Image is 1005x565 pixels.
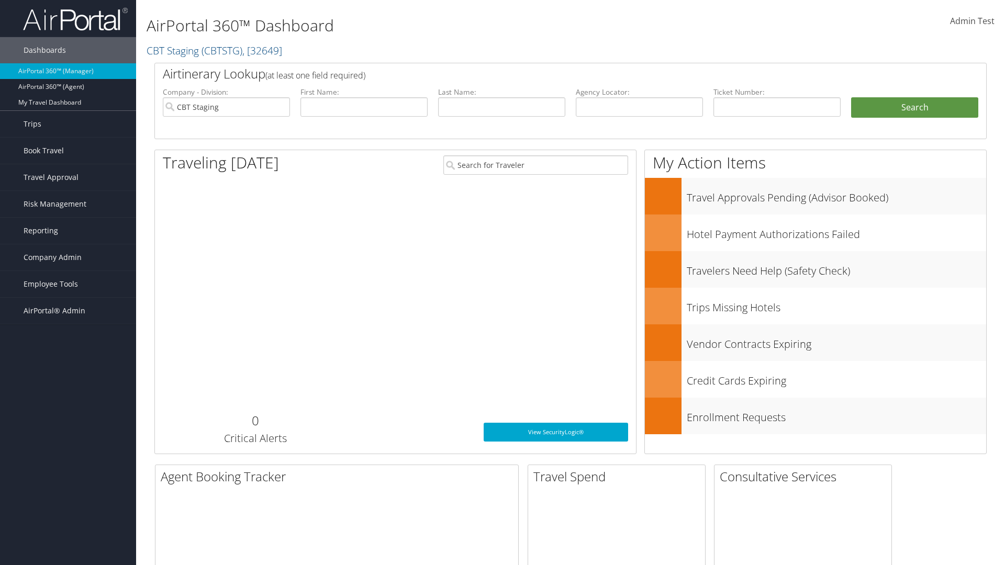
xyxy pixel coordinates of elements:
label: Company - Division: [163,87,290,97]
span: Trips [24,111,41,137]
span: Risk Management [24,191,86,217]
h1: Traveling [DATE] [163,152,279,174]
span: Dashboards [24,37,66,63]
h3: Travel Approvals Pending (Advisor Booked) [687,185,986,205]
label: Agency Locator: [576,87,703,97]
span: AirPortal® Admin [24,298,85,324]
a: View SecurityLogic® [484,423,628,442]
a: Enrollment Requests [645,398,986,434]
button: Search [851,97,978,118]
span: Company Admin [24,244,82,270]
span: , [ 32649 ] [242,43,282,58]
h2: Consultative Services [720,468,891,485]
h3: Trips Missing Hotels [687,295,986,315]
label: First Name: [300,87,428,97]
h2: Airtinerary Lookup [163,65,909,83]
label: Ticket Number: [713,87,841,97]
a: Vendor Contracts Expiring [645,324,986,361]
label: Last Name: [438,87,565,97]
h3: Vendor Contracts Expiring [687,332,986,352]
h3: Credit Cards Expiring [687,368,986,388]
img: airportal-logo.png [23,7,128,31]
h2: 0 [163,412,348,430]
a: CBT Staging [147,43,282,58]
span: (at least one field required) [265,70,365,81]
span: ( CBTSTG ) [202,43,242,58]
h1: AirPortal 360™ Dashboard [147,15,712,37]
span: Admin Test [950,15,995,27]
h1: My Action Items [645,152,986,174]
span: Travel Approval [24,164,79,190]
span: Reporting [24,218,58,244]
span: Employee Tools [24,271,78,297]
input: Search for Traveler [443,155,628,175]
h2: Travel Spend [533,468,705,485]
a: Credit Cards Expiring [645,361,986,398]
span: Book Travel [24,138,64,164]
a: Trips Missing Hotels [645,288,986,324]
a: Hotel Payment Authorizations Failed [645,214,986,251]
a: Travelers Need Help (Safety Check) [645,251,986,288]
h3: Enrollment Requests [687,405,986,425]
a: Travel Approvals Pending (Advisor Booked) [645,178,986,214]
h3: Critical Alerts [163,431,348,446]
a: Admin Test [950,5,995,38]
h2: Agent Booking Tracker [161,468,518,485]
h3: Travelers Need Help (Safety Check) [687,258,986,278]
h3: Hotel Payment Authorizations Failed [687,222,986,242]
